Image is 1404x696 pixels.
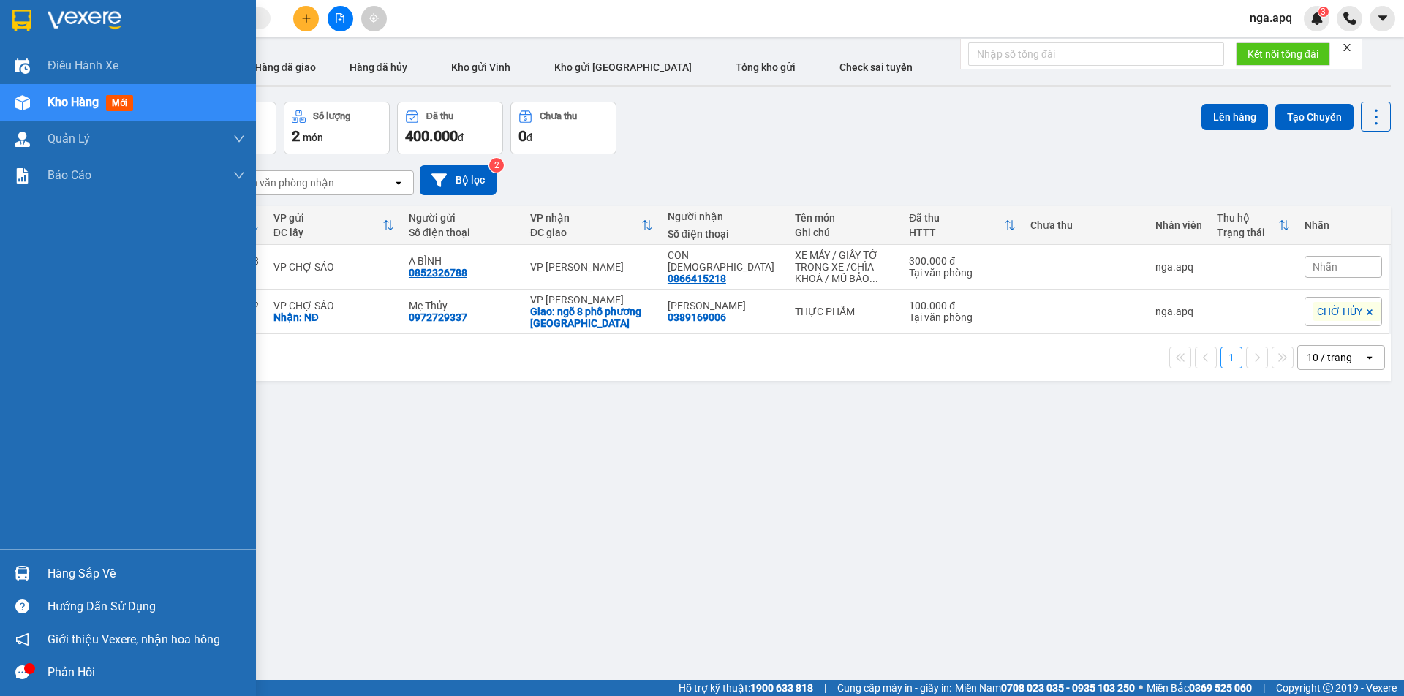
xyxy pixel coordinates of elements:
[668,300,780,311] div: Linh Chi
[869,273,878,284] span: ...
[968,42,1224,66] input: Nhập số tổng đài
[48,630,220,648] span: Giới thiệu Vexere, nhận hoa hồng
[795,249,894,284] div: XE MÁY / GIẤY TỜ TRONG XE /CHÌA KHOÁ / MŨ BẢO HIỂM TRÊN XE
[1310,12,1324,25] img: icon-new-feature
[361,6,387,31] button: aim
[1323,683,1333,693] span: copyright
[233,133,245,145] span: down
[540,111,577,121] div: Chưa thu
[839,61,913,73] span: Check sai tuyến
[397,102,503,154] button: Đã thu400.000đ
[409,311,467,323] div: 0972729337
[1376,12,1389,25] span: caret-down
[12,10,31,31] img: logo-vxr
[1318,7,1329,17] sup: 3
[303,132,323,143] span: món
[15,168,30,184] img: solution-icon
[489,158,504,173] sup: 2
[393,177,404,189] svg: open
[405,127,458,145] span: 400.000
[420,165,497,195] button: Bộ lọc
[909,212,1004,224] div: Đã thu
[451,61,510,73] span: Kho gửi Vinh
[1263,680,1265,696] span: |
[795,306,894,317] div: THỰC PHẨM
[1342,42,1352,53] span: close
[1343,12,1356,25] img: phone-icon
[909,311,1016,323] div: Tại văn phòng
[233,175,334,190] div: Chọn văn phòng nhận
[668,273,726,284] div: 0866415218
[273,300,394,311] div: VP CHỢ SÁO
[273,212,382,224] div: VP gửi
[15,132,30,147] img: warehouse-icon
[1209,206,1297,245] th: Toggle SortBy
[369,13,379,23] span: aim
[909,255,1016,267] div: 300.000 đ
[1307,350,1352,365] div: 10 / trang
[837,680,951,696] span: Cung cấp máy in - giấy in:
[530,227,641,238] div: ĐC giao
[426,111,453,121] div: Đã thu
[48,662,245,684] div: Phản hồi
[15,95,30,110] img: warehouse-icon
[48,129,90,148] span: Quản Lý
[15,632,29,646] span: notification
[301,13,312,23] span: plus
[15,566,30,581] img: warehouse-icon
[1189,682,1252,694] strong: 0369 525 060
[273,311,394,323] div: Nhận: NĐ
[48,56,118,75] span: Điều hành xe
[736,61,796,73] span: Tổng kho gửi
[15,58,30,74] img: warehouse-icon
[902,206,1023,245] th: Toggle SortBy
[1305,219,1382,231] div: Nhãn
[233,170,245,181] span: down
[1238,9,1304,27] span: nga.apq
[409,300,516,311] div: Mẹ Thủy
[679,680,813,696] span: Hỗ trợ kỹ thuật:
[1370,6,1395,31] button: caret-down
[1155,261,1202,273] div: nga.apq
[350,61,407,73] span: Hàng đã hủy
[15,599,29,613] span: question-circle
[668,249,780,273] div: CON THÁI
[1364,352,1375,363] svg: open
[409,267,467,279] div: 0852326788
[530,306,653,329] div: Giao: ngõ 8 phố phương mai đống đa hà nội
[668,228,780,240] div: Số điện thoại
[266,206,401,245] th: Toggle SortBy
[293,6,319,31] button: plus
[795,212,894,224] div: Tên món
[273,227,382,238] div: ĐC lấy
[668,211,780,222] div: Người nhận
[824,680,826,696] span: |
[273,261,394,273] div: VP CHỢ SÁO
[409,255,516,267] div: A BÌNH
[530,212,641,224] div: VP nhận
[1147,680,1252,696] span: Miền Bắc
[458,132,464,143] span: đ
[955,680,1135,696] span: Miền Nam
[1030,219,1141,231] div: Chưa thu
[1321,7,1326,17] span: 3
[409,212,516,224] div: Người gửi
[909,227,1004,238] div: HTTT
[518,127,526,145] span: 0
[526,132,532,143] span: đ
[1275,104,1354,130] button: Tạo Chuyến
[1217,212,1278,224] div: Thu hộ
[1001,682,1135,694] strong: 0708 023 035 - 0935 103 250
[15,665,29,679] span: message
[243,50,328,85] button: Hàng đã giao
[668,311,726,323] div: 0389169006
[1236,42,1330,66] button: Kết nối tổng đài
[106,95,133,111] span: mới
[409,227,516,238] div: Số điện thoại
[523,206,660,245] th: Toggle SortBy
[292,127,300,145] span: 2
[48,596,245,618] div: Hướng dẫn sử dụng
[750,682,813,694] strong: 1900 633 818
[510,102,616,154] button: Chưa thu0đ
[909,267,1016,279] div: Tại văn phòng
